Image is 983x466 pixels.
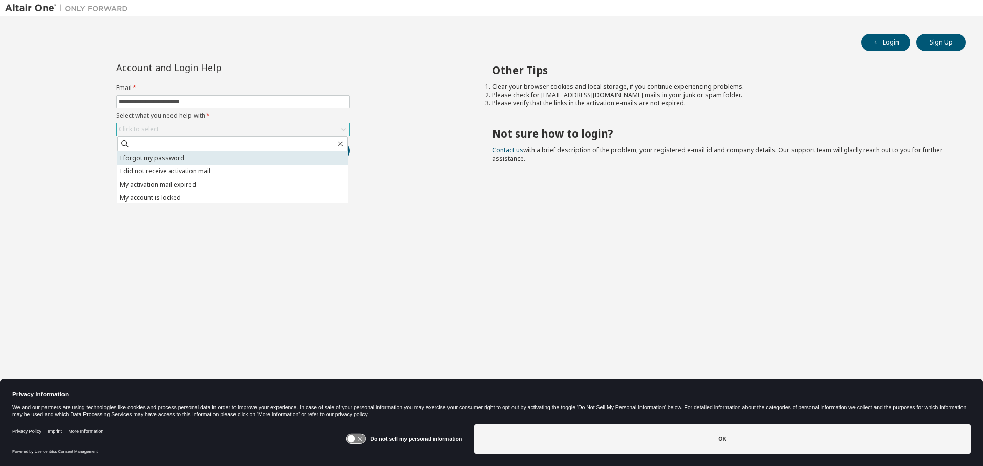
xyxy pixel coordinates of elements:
[116,84,350,92] label: Email
[492,146,943,163] span: with a brief description of the problem, your registered e-mail id and company details. Our suppo...
[117,151,348,165] li: I forgot my password
[116,63,303,72] div: Account and Login Help
[916,34,966,51] button: Sign Up
[116,112,350,120] label: Select what you need help with
[492,146,523,154] a: Contact us
[492,91,948,99] li: Please check for [EMAIL_ADDRESS][DOMAIN_NAME] mails in your junk or spam folder.
[5,3,133,13] img: Altair One
[119,125,159,134] div: Click to select
[861,34,910,51] button: Login
[492,127,948,140] h2: Not sure how to login?
[492,63,948,77] h2: Other Tips
[117,123,349,136] div: Click to select
[492,99,948,107] li: Please verify that the links in the activation e-mails are not expired.
[492,83,948,91] li: Clear your browser cookies and local storage, if you continue experiencing problems.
